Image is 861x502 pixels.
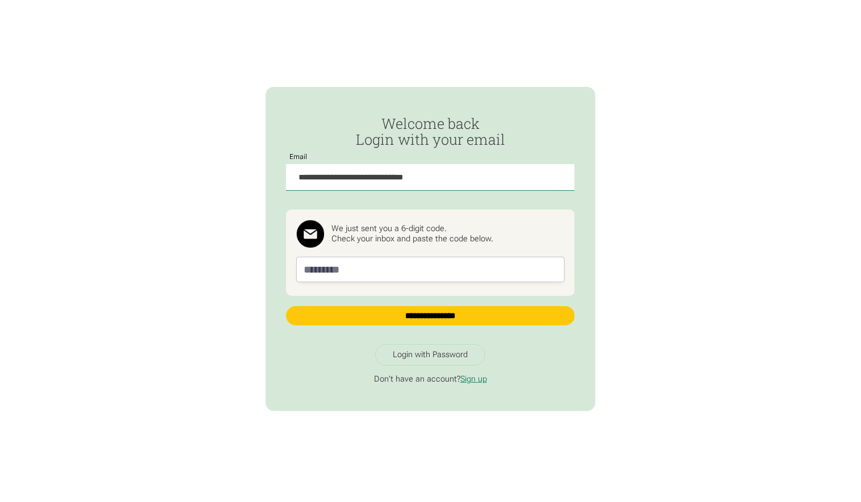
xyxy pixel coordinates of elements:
div: We just sent you a 6-digit code. Check your inbox and paste the code below. [331,224,493,244]
form: Passwordless Login [286,116,575,336]
h2: Welcome back Login with your email [286,116,575,148]
a: Sign up [460,374,487,384]
p: Don't have an account? [286,374,575,384]
div: Login with Password [393,350,468,360]
label: Email [286,153,310,161]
